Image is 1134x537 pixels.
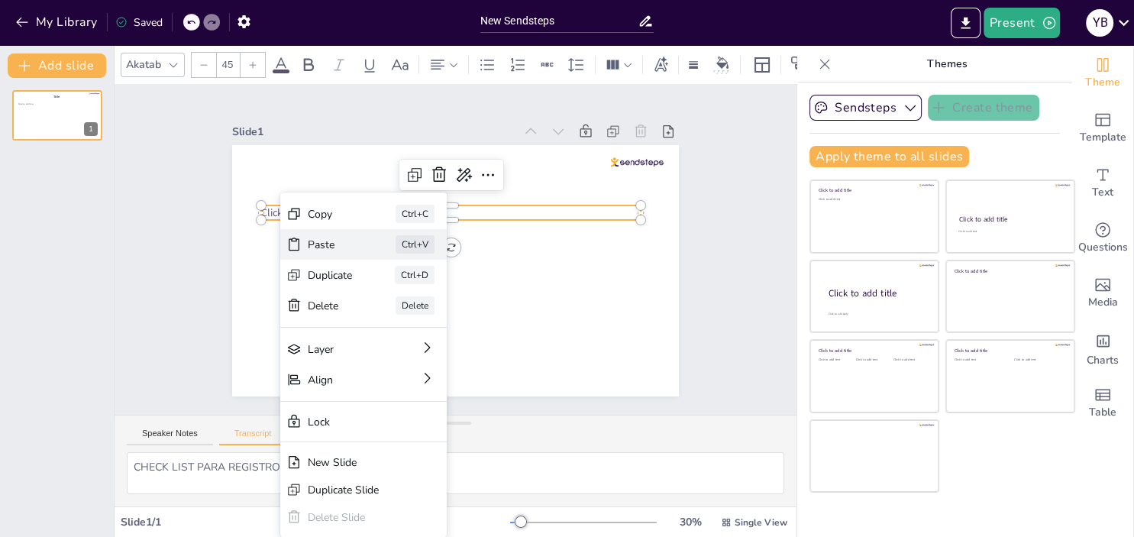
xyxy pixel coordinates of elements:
[12,90,102,141] div: 1
[1089,404,1116,421] span: Table
[711,57,734,73] div: Background color
[1080,129,1126,146] span: Template
[837,46,1057,82] p: Themes
[437,338,478,377] div: Ctrl+V
[127,429,213,445] button: Speaker Notes
[649,53,672,77] div: Text effects
[829,312,848,315] span: Click to add body
[819,198,841,202] span: Click to add text
[1072,101,1133,156] div: Add ready made slides
[959,215,1008,224] span: Click to add title
[819,357,841,361] span: Click to add text
[958,230,977,234] span: Click to add text
[1072,211,1133,266] div: Get real-time input from your audience
[1072,156,1133,211] div: Add text boxes
[685,53,702,77] div: Border settings
[393,258,437,299] div: Copy
[928,95,1039,121] button: Create theme
[121,515,510,529] div: Slide 1 / 1
[951,8,981,38] button: Export to PowerPoint
[1078,239,1128,256] span: Questions
[1088,294,1118,311] span: Media
[819,188,851,194] span: Click to add title
[1014,357,1036,361] span: Click to add text
[819,348,851,354] span: Click to add title
[115,15,163,30] div: Saved
[955,348,987,354] span: Click to add title
[1086,8,1113,38] button: Y B
[127,452,784,494] textarea: CHECK LIST PARA REGISTRO DE IMPORTACIONES
[363,7,583,206] div: Slide 1
[893,357,916,361] span: Click to add text
[353,303,396,344] div: Duplicate
[1072,376,1133,431] div: Add a table
[1085,74,1120,91] span: Theme
[602,53,636,77] div: Column Count
[750,53,774,77] div: Layout
[123,54,164,75] div: Akatab
[303,358,364,415] div: Layer
[18,102,34,105] span: Click to add text
[480,10,638,32] input: Insert title
[11,10,104,34] button: My Library
[955,267,987,273] span: Click to add title
[809,146,969,167] button: Apply theme to all slides
[84,122,98,136] div: 1
[331,86,396,147] span: Click to add text
[735,516,787,529] span: Single View
[1072,321,1133,376] div: Add charts and graphs
[1092,184,1113,201] span: Text
[1087,352,1119,369] span: Charts
[1072,266,1133,321] div: Add images, graphics, shapes or video
[829,287,897,300] span: Click to add title
[984,8,1060,38] button: Present
[1072,46,1133,101] div: Change the overall theme
[396,383,438,423] div: Delete
[1086,9,1113,37] div: Y B
[457,315,499,355] div: Ctrl+C
[955,357,977,361] span: Click to add text
[8,53,106,78] button: Add slide
[53,95,60,99] span: Title
[373,280,417,322] div: Paste
[809,95,922,121] button: Sendsteps
[672,515,709,529] div: 30 %
[283,381,344,438] div: Align
[332,326,376,367] div: Delete
[416,360,458,400] div: Ctrl+D
[856,357,878,361] span: Click to add text
[219,429,287,445] button: Transcript
[790,56,809,74] span: Position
